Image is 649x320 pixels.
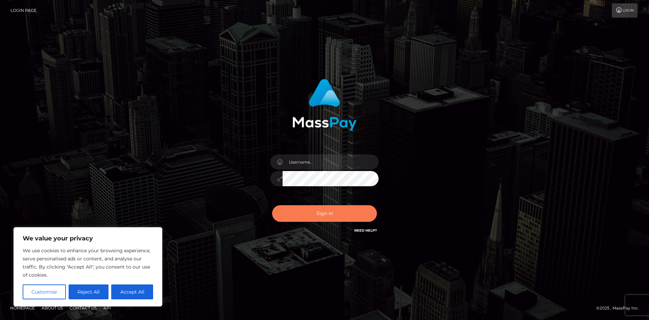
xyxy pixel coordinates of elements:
[596,304,644,312] div: © 2025 , MassPay Inc.
[111,284,153,299] button: Accept All
[7,303,38,313] a: Homepage
[39,303,66,313] a: About Us
[23,247,153,279] p: We use cookies to enhance your browsing experience, serve personalised ads or content, and analys...
[354,228,377,233] a: Need Help?
[283,154,379,170] input: Username...
[23,284,66,299] button: Customise
[612,3,638,18] a: Login
[101,303,114,313] a: API
[10,3,37,18] a: Login Page
[67,303,99,313] a: Contact Us
[272,205,377,222] button: Sign in
[292,79,357,131] img: MassPay Login
[14,227,162,306] div: We value your privacy
[23,234,153,242] p: We value your privacy
[69,284,109,299] button: Reject All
